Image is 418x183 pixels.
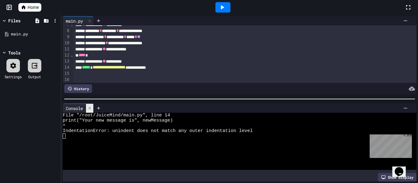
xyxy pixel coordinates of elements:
[28,4,39,10] span: Home
[63,104,94,113] div: Console
[63,123,65,128] span: ^
[28,74,41,79] div: Output
[63,18,86,24] div: main.py
[5,74,22,79] div: Settings
[63,46,70,52] div: 11
[63,113,170,118] span: File "/root/JuiceMind/main.py", line 14
[63,34,70,40] div: 9
[64,84,92,93] div: History
[70,22,73,27] span: Fold line
[63,16,94,25] div: main.py
[2,2,42,39] div: Chat with us now!Close
[63,128,253,134] span: IndentationError: unindent does not match any outer indentation level
[63,28,70,34] div: 8
[392,159,412,177] iframe: chat widget
[63,64,70,71] div: 14
[18,3,41,12] a: Home
[63,77,70,83] div: 16
[63,40,70,46] div: 10
[63,71,70,77] div: 15
[63,52,70,58] div: 12
[8,49,21,56] div: Tools
[63,105,86,112] div: Console
[70,53,73,57] span: Fold line
[63,118,173,123] span: print("Your new message is", newMessage)
[11,31,59,37] div: main.py
[378,173,416,181] div: Show display
[8,17,21,24] div: Files
[367,132,412,158] iframe: chat widget
[63,58,70,64] div: 13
